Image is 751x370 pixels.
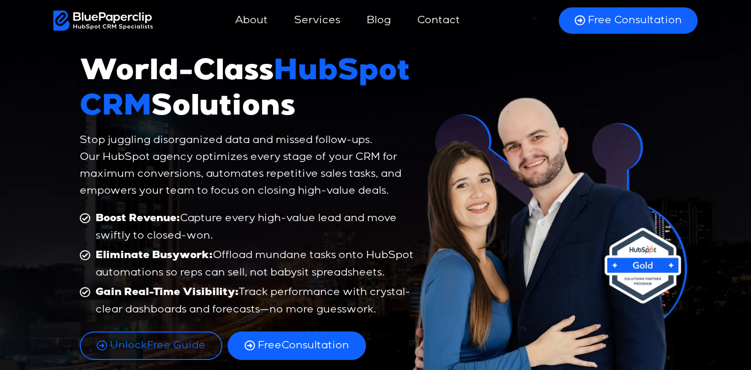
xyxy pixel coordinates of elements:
span: Free Guide [110,339,205,353]
a: UnlockFree Guide [80,331,222,360]
span: Free Consultation [588,14,682,27]
a: About [224,8,278,33]
a: Services [284,8,351,33]
a: Free Consultation [559,7,698,34]
a: Blog [356,8,401,33]
b: Boost Revenue: [96,214,180,224]
a: FreeConsultation [228,331,366,360]
span: Offload mundane tasks onto HubSpot automations so reps can sell, not babysit spreadsheets. [93,247,418,281]
span: Track performance with crystal-clear dashboards and forecasts—no more guesswork. [93,284,418,318]
img: BluePaperClip Logo White [53,11,153,31]
b: Gain Real-Time Visibility: [96,288,239,298]
span: Capture every high-value lead and move swiftly to closed-won. [93,210,418,244]
p: Stop juggling disorganized data and missed follow-ups. Our HubSpot agency optimizes every stage o... [80,132,418,200]
span: Consultation [258,339,349,353]
a: Contact [407,8,471,33]
span: Free [258,340,281,351]
h1: World-Class Solutions [80,56,418,127]
b: Eliminate Busywork: [96,251,213,261]
nav: Menu [153,8,546,33]
span: Unlock [110,340,147,351]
